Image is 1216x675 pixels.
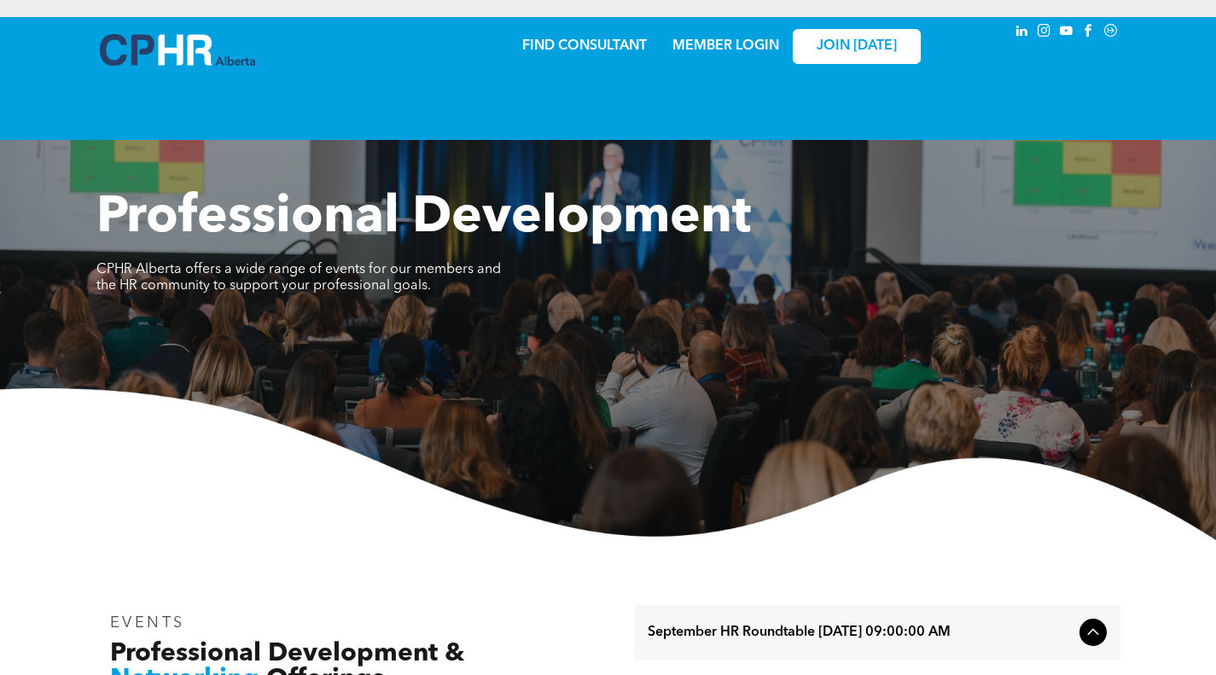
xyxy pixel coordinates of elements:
[96,193,751,244] span: Professional Development
[648,625,1073,641] span: September HR Roundtable [DATE] 09:00:00 AM
[110,641,464,666] span: Professional Development &
[1035,21,1054,44] a: instagram
[793,29,921,64] a: JOIN [DATE]
[1057,21,1076,44] a: youtube
[110,615,186,631] span: EVENTS
[1079,21,1098,44] a: facebook
[1013,21,1032,44] a: linkedin
[817,38,897,55] span: JOIN [DATE]
[1102,21,1120,44] a: Social network
[672,39,779,53] a: MEMBER LOGIN
[522,39,647,53] a: FIND CONSULTANT
[96,263,501,293] span: CPHR Alberta offers a wide range of events for our members and the HR community to support your p...
[100,34,255,66] img: A blue and white logo for cp alberta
